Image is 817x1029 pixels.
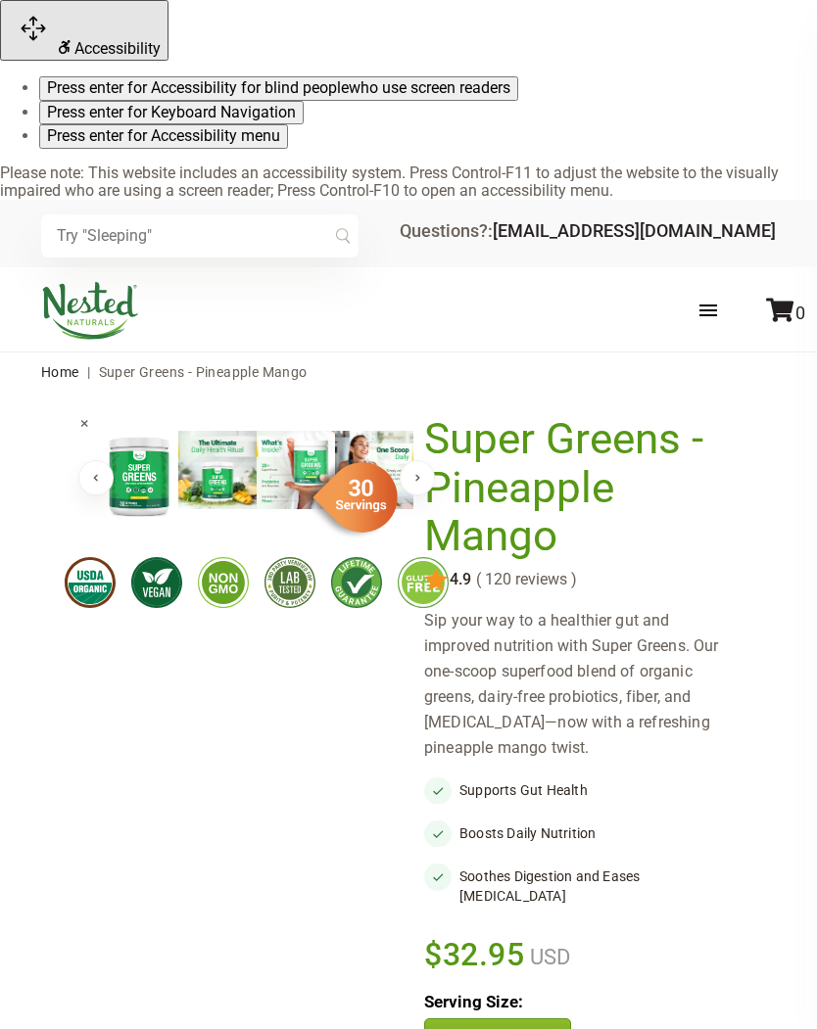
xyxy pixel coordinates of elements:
[39,124,288,148] button: Press enter for Accessibility menu
[300,455,398,539] img: sg-servings-30.png
[65,557,116,608] img: usdaorganic
[766,303,805,323] a: 0
[448,571,471,588] span: 4.9
[349,78,510,97] span: who use screen readers
[424,776,737,804] li: Supports Gut Health
[331,557,382,608] img: lifetimeguarantee
[525,945,570,969] span: USD
[424,569,448,592] img: star.svg
[178,431,257,509] img: Super Greens - Pineapple Mango
[78,460,114,495] button: Previous
[257,431,335,509] img: Super Greens - Pineapple Mango
[424,819,737,847] li: Boosts Daily Nutrition
[39,76,518,100] button: Press enter for Accessibility for blind peoplewho use screen readers
[424,415,727,561] h1: Super Greens - Pineapple Mango
[198,557,249,608] img: gmofree
[424,933,525,976] span: $32.95
[74,39,161,58] span: Accessibility
[400,460,435,495] button: Next
[424,863,737,910] li: Soothes Digestion and Eases [MEDICAL_DATA]
[795,303,805,323] span: 0
[493,220,776,241] a: [EMAIL_ADDRESS][DOMAIN_NAME]
[41,214,359,257] input: Try "Sleeping"
[400,222,776,240] div: Questions?:
[264,557,315,608] img: thirdpartytested
[80,414,89,433] span: ×
[99,364,308,380] span: Super Greens - Pineapple Mango
[82,364,95,380] span: |
[41,282,139,340] img: Nested Naturals
[335,431,413,509] img: Super Greens - Pineapple Mango
[424,608,737,761] div: Sip your way to a healthier gut and improved nutrition with Super Greens. Our one-scoop superfood...
[41,364,79,380] a: Home
[41,352,777,392] nav: breadcrumbs
[398,557,449,608] img: glutenfree
[471,571,577,588] span: ( 120 reviews )
[131,557,182,608] img: vegan
[39,101,304,124] button: Press enter for Keyboard Navigation
[100,431,178,521] img: Super Greens - Pineapple Mango
[424,992,523,1011] b: Serving Size:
